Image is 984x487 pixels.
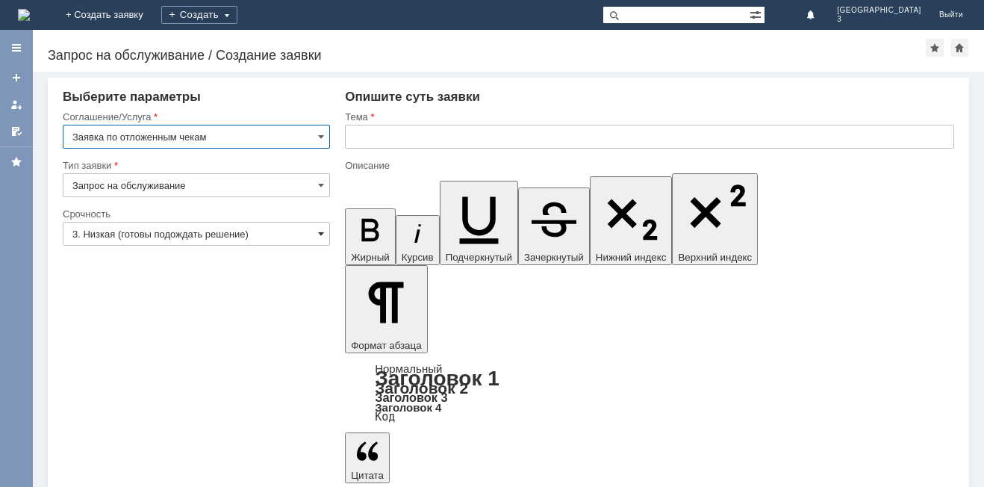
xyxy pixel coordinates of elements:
[345,208,396,265] button: Жирный
[402,252,434,263] span: Курсив
[63,90,201,104] span: Выберите параметры
[375,367,499,390] a: Заголовок 1
[351,470,384,481] span: Цитата
[950,39,968,57] div: Сделать домашней страницей
[18,9,30,21] img: logo
[63,112,327,122] div: Соглашение/Услуга
[375,391,447,404] a: Заголовок 3
[375,401,441,414] a: Заголовок 4
[440,181,518,265] button: Подчеркнутый
[18,9,30,21] a: Перейти на домашнюю страницу
[672,173,758,265] button: Верхний индекс
[4,120,28,143] a: Мои согласования
[345,112,951,122] div: Тема
[678,252,752,263] span: Верхний индекс
[518,187,590,265] button: Зачеркнутый
[63,161,327,170] div: Тип заявки
[750,7,765,21] span: Расширенный поиск
[345,265,427,353] button: Формат абзаца
[375,362,442,375] a: Нормальный
[590,176,673,265] button: Нижний индекс
[48,48,926,63] div: Запрос на обслуживание / Создание заявки
[596,252,667,263] span: Нижний индекс
[4,93,28,117] a: Мои заявки
[837,6,921,15] span: [GEOGRAPHIC_DATA]
[345,364,954,422] div: Формат абзаца
[375,410,395,424] a: Код
[4,66,28,90] a: Создать заявку
[345,432,390,483] button: Цитата
[351,340,421,351] span: Формат абзаца
[345,161,951,170] div: Описание
[396,215,440,265] button: Курсив
[446,252,512,263] span: Подчеркнутый
[63,209,327,219] div: Срочность
[375,379,468,397] a: Заголовок 2
[161,6,237,24] div: Создать
[351,252,390,263] span: Жирный
[837,15,921,24] span: 3
[345,90,480,104] span: Опишите суть заявки
[524,252,584,263] span: Зачеркнутый
[926,39,944,57] div: Добавить в избранное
